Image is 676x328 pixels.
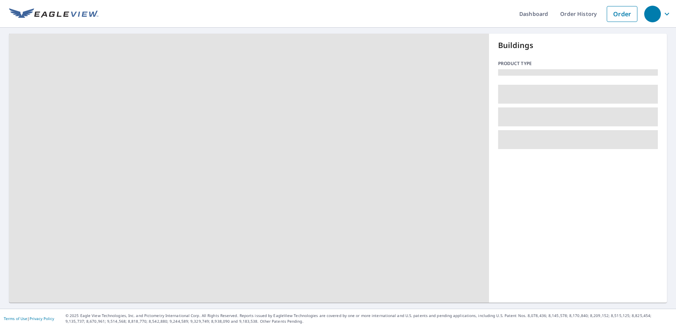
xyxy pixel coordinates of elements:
a: Privacy Policy [30,316,54,321]
p: | [4,316,54,321]
p: © 2025 Eagle View Technologies, Inc. and Pictometry International Corp. All Rights Reserved. Repo... [65,313,672,324]
a: Order [607,6,637,22]
img: EV Logo [9,8,98,20]
p: Buildings [498,40,658,51]
p: Product type [498,60,658,67]
a: Terms of Use [4,316,27,321]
